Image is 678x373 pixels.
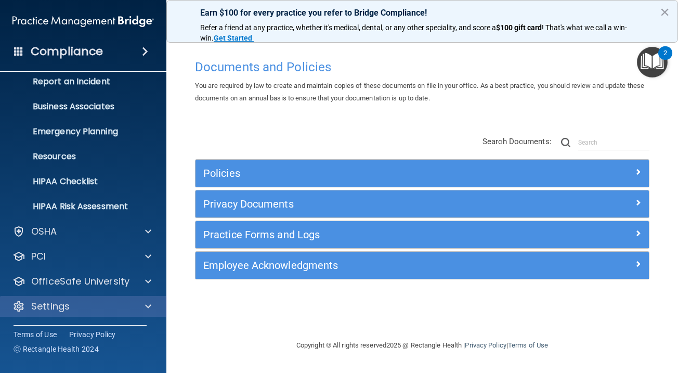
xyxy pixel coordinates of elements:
a: OfficeSafe University [12,275,151,288]
h4: Documents and Policies [195,60,649,74]
p: OfficeSafe University [31,275,129,288]
h5: Privacy Documents [203,198,528,210]
a: Settings [12,300,151,313]
p: PCI [31,250,46,263]
a: Employee Acknowledgments [203,257,641,274]
p: HIPAA Risk Assessment [7,201,149,212]
h4: Compliance [31,44,103,59]
a: Terms of Use [14,329,57,340]
p: Earn $100 for every practice you refer to Bridge Compliance! [200,8,644,18]
span: You are required by law to create and maintain copies of these documents on file in your office. ... [195,82,644,102]
a: Get Started [214,34,254,42]
div: 2 [663,53,667,67]
img: ic-search.3b580494.png [561,138,570,147]
a: Practice Forms and Logs [203,226,641,243]
p: OSHA [31,225,57,238]
a: Terms of Use [508,341,548,349]
p: Resources [7,151,149,162]
h5: Policies [203,168,528,179]
button: Open Resource Center, 2 new notifications [637,47,668,78]
h5: Practice Forms and Logs [203,229,528,240]
strong: Get Started [214,34,252,42]
button: Close [660,4,670,20]
span: Search Documents: [483,137,552,146]
div: Copyright © All rights reserved 2025 @ Rectangle Health | | [232,329,612,362]
strong: $100 gift card [496,23,542,32]
p: HIPAA Checklist [7,176,149,187]
a: Policies [203,165,641,182]
p: Business Associates [7,101,149,112]
a: Privacy Policy [465,341,506,349]
a: OSHA [12,225,151,238]
a: PCI [12,250,151,263]
p: Emergency Planning [7,126,149,137]
span: Ⓒ Rectangle Health 2024 [14,344,99,354]
a: Privacy Policy [69,329,116,340]
input: Search [578,135,649,150]
p: Report an Incident [7,76,149,87]
span: Refer a friend at any practice, whether it's medical, dental, or any other speciality, and score a [200,23,496,32]
h5: Employee Acknowledgments [203,260,528,271]
span: ! That's what we call a win-win. [200,23,627,42]
a: Privacy Documents [203,196,641,212]
p: Settings [31,300,70,313]
img: PMB logo [12,11,154,32]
